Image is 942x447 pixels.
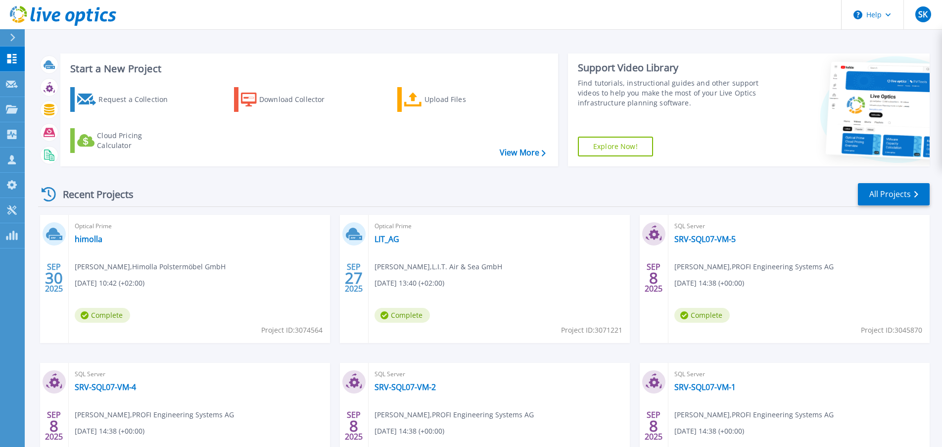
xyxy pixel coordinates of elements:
[674,234,736,244] a: SRV-SQL07-VM-5
[918,10,928,18] span: SK
[674,261,834,272] span: [PERSON_NAME] , PROFI Engineering Systems AG
[375,278,444,289] span: [DATE] 13:40 (+02:00)
[561,325,622,336] span: Project ID: 3071221
[75,221,324,232] span: Optical Prime
[644,408,663,444] div: SEP 2025
[97,131,176,150] div: Cloud Pricing Calculator
[45,260,63,296] div: SEP 2025
[578,137,653,156] a: Explore Now!
[861,325,922,336] span: Project ID: 3045870
[375,221,624,232] span: Optical Prime
[70,63,545,74] h3: Start a New Project
[345,274,363,282] span: 27
[75,382,136,392] a: SRV-SQL07-VM-4
[375,308,430,323] span: Complete
[234,87,344,112] a: Download Collector
[49,422,58,430] span: 8
[75,234,102,244] a: himolla
[674,221,924,232] span: SQL Server
[644,260,663,296] div: SEP 2025
[500,148,546,157] a: View More
[70,87,181,112] a: Request a Collection
[75,369,324,380] span: SQL Server
[578,61,762,74] div: Support Video Library
[344,408,363,444] div: SEP 2025
[674,308,730,323] span: Complete
[375,426,444,437] span: [DATE] 14:38 (+00:00)
[45,408,63,444] div: SEP 2025
[397,87,508,112] a: Upload Files
[649,422,658,430] span: 8
[75,409,234,420] span: [PERSON_NAME] , PROFI Engineering Systems AG
[344,260,363,296] div: SEP 2025
[674,278,744,289] span: [DATE] 14:38 (+00:00)
[70,128,181,153] a: Cloud Pricing Calculator
[674,409,834,420] span: [PERSON_NAME] , PROFI Engineering Systems AG
[578,78,762,108] div: Find tutorials, instructional guides and other support videos to help you make the most of your L...
[375,409,534,420] span: [PERSON_NAME] , PROFI Engineering Systems AG
[75,308,130,323] span: Complete
[375,234,399,244] a: LIT_AG
[349,422,358,430] span: 8
[424,90,504,109] div: Upload Files
[98,90,178,109] div: Request a Collection
[75,426,144,437] span: [DATE] 14:38 (+00:00)
[45,274,63,282] span: 30
[38,182,147,206] div: Recent Projects
[649,274,658,282] span: 8
[674,426,744,437] span: [DATE] 14:38 (+00:00)
[75,278,144,289] span: [DATE] 10:42 (+02:00)
[259,90,338,109] div: Download Collector
[75,261,226,272] span: [PERSON_NAME] , Himolla Polstermöbel GmbH
[261,325,323,336] span: Project ID: 3074564
[858,183,930,205] a: All Projects
[375,369,624,380] span: SQL Server
[375,261,502,272] span: [PERSON_NAME] , L.I.T. Air & Sea GmbH
[674,382,736,392] a: SRV-SQL07-VM-1
[375,382,436,392] a: SRV-SQL07-VM-2
[674,369,924,380] span: SQL Server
